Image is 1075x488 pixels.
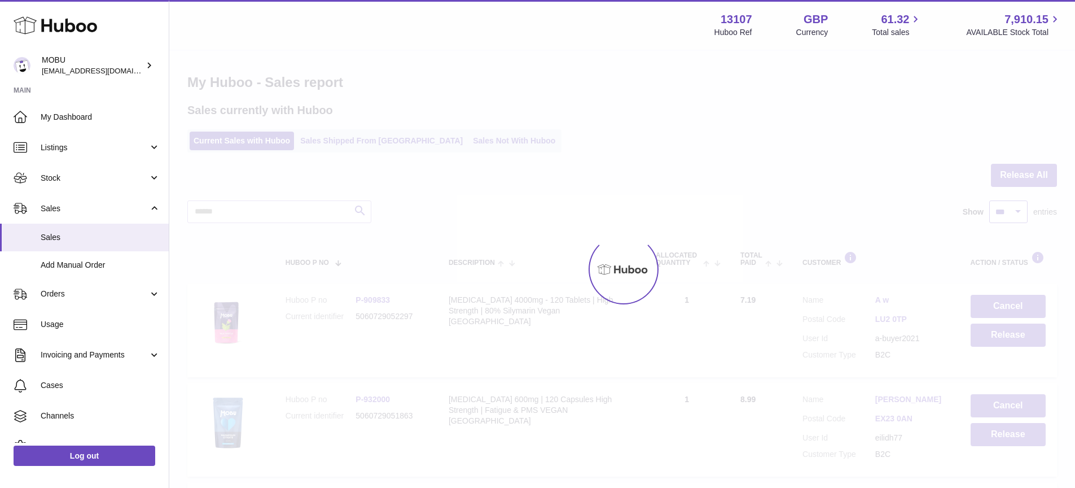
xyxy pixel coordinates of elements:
[42,55,143,76] div: MOBU
[41,319,160,330] span: Usage
[41,173,148,184] span: Stock
[41,260,160,271] span: Add Manual Order
[714,27,752,38] div: Huboo Ref
[41,380,160,391] span: Cases
[41,441,160,452] span: Settings
[41,203,148,214] span: Sales
[881,12,909,27] span: 61.32
[14,57,30,74] img: mo@mobu.co.uk
[872,27,922,38] span: Total sales
[872,12,922,38] a: 61.32 Total sales
[966,12,1061,38] a: 7,910.15 AVAILABLE Stock Total
[1004,12,1048,27] span: 7,910.15
[796,27,828,38] div: Currency
[41,142,148,153] span: Listings
[41,411,160,421] span: Channels
[966,27,1061,38] span: AVAILABLE Stock Total
[804,12,828,27] strong: GBP
[42,66,166,75] span: [EMAIL_ADDRESS][DOMAIN_NAME]
[721,12,752,27] strong: 13107
[41,112,160,123] span: My Dashboard
[14,446,155,466] a: Log out
[41,350,148,360] span: Invoicing and Payments
[41,232,160,243] span: Sales
[41,289,148,299] span: Orders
